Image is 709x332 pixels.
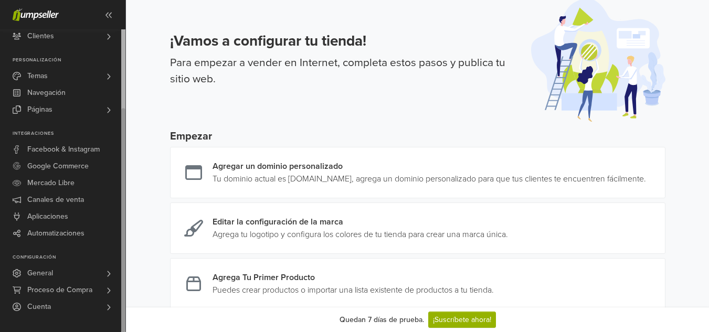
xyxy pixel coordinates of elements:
[340,314,424,325] div: Quedan 7 días de prueba.
[27,68,48,84] span: Temas
[27,175,75,191] span: Mercado Libre
[27,282,92,298] span: Proceso de Compra
[170,130,665,143] h5: Empezar
[27,191,84,208] span: Canales de venta
[27,225,84,242] span: Automatizaciones
[27,141,100,158] span: Facebook & Instagram
[27,101,52,118] span: Páginas
[27,28,54,45] span: Clientes
[13,254,125,261] p: Configuración
[428,312,496,328] a: ¡Suscríbete ahora!
[27,265,53,282] span: General
[27,298,51,315] span: Cuenta
[13,131,125,137] p: Integraciones
[170,33,518,50] h3: ¡Vamos a configurar tu tienda!
[13,57,125,63] p: Personalización
[27,84,66,101] span: Navegación
[27,158,89,175] span: Google Commerce
[27,208,68,225] span: Aplicaciones
[170,55,518,88] p: Para empezar a vender en Internet, completa estos pasos y publica tu sitio web.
